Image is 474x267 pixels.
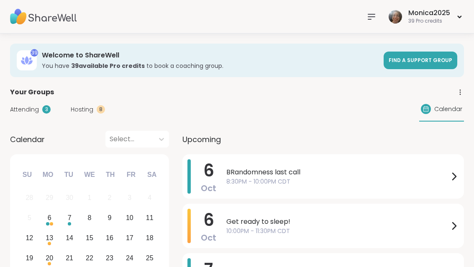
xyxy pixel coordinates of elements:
[101,229,119,247] div: Choose Thursday, October 16th, 2025
[226,167,449,177] span: BRandomness last call
[20,209,38,227] div: Not available Sunday, October 5th, 2025
[66,232,73,244] div: 14
[71,105,93,114] span: Hosting
[46,252,53,264] div: 20
[120,249,138,267] div: Choose Friday, October 24th, 2025
[126,212,133,223] div: 10
[48,212,51,223] div: 6
[182,134,221,145] span: Upcoming
[101,189,119,207] div: Not available Thursday, October 2nd, 2025
[101,249,119,267] div: Choose Thursday, October 23rd, 2025
[59,166,78,184] div: Tu
[120,189,138,207] div: Not available Friday, October 3rd, 2025
[389,57,452,64] span: Find a support group
[66,192,73,203] div: 30
[81,209,99,227] div: Choose Wednesday, October 8th, 2025
[10,2,77,31] img: ShareWell Nav Logo
[108,192,111,203] div: 2
[126,232,133,244] div: 17
[28,212,31,223] div: 5
[42,62,379,70] h3: You have to book a coaching group.
[143,166,161,184] div: Sa
[26,192,33,203] div: 28
[120,229,138,247] div: Choose Friday, October 17th, 2025
[201,182,216,194] span: Oct
[20,229,38,247] div: Choose Sunday, October 12th, 2025
[42,51,379,60] h3: Welcome to ShareWell
[71,62,145,70] b: 39 available Pro credit s
[80,166,99,184] div: We
[81,229,99,247] div: Choose Wednesday, October 15th, 2025
[408,18,450,25] div: 39 Pro credits
[41,209,59,227] div: Choose Monday, October 6th, 2025
[46,192,53,203] div: 29
[201,232,216,244] span: Oct
[101,166,120,184] div: Th
[61,229,79,247] div: Choose Tuesday, October 14th, 2025
[106,232,113,244] div: 16
[86,252,93,264] div: 22
[146,232,154,244] div: 18
[97,105,105,114] div: 8
[61,209,79,227] div: Choose Tuesday, October 7th, 2025
[26,232,33,244] div: 12
[61,189,79,207] div: Not available Tuesday, September 30th, 2025
[88,192,92,203] div: 1
[26,252,33,264] div: 19
[101,209,119,227] div: Choose Thursday, October 9th, 2025
[128,192,131,203] div: 3
[41,189,59,207] div: Not available Monday, September 29th, 2025
[203,208,214,232] span: 6
[81,189,99,207] div: Not available Wednesday, October 1st, 2025
[141,249,159,267] div: Choose Saturday, October 25th, 2025
[42,105,51,114] div: 3
[18,166,36,184] div: Su
[226,217,449,227] span: Get ready to sleep!
[81,249,99,267] div: Choose Wednesday, October 22nd, 2025
[20,189,38,207] div: Not available Sunday, September 28th, 2025
[203,159,214,182] span: 6
[226,177,449,186] span: 8:30PM - 10:00PM CDT
[41,249,59,267] div: Choose Monday, October 20th, 2025
[389,10,402,23] img: Monica2025
[66,252,73,264] div: 21
[108,212,111,223] div: 9
[434,105,462,114] span: Calendar
[20,249,38,267] div: Choose Sunday, October 19th, 2025
[146,252,154,264] div: 25
[10,87,54,97] span: Your Groups
[106,252,113,264] div: 23
[10,134,45,145] span: Calendar
[10,105,39,114] span: Attending
[384,52,457,69] a: Find a support group
[86,232,93,244] div: 15
[148,192,151,203] div: 4
[408,8,450,18] div: Monica2025
[226,227,449,236] span: 10:00PM - 11:30PM CDT
[120,209,138,227] div: Choose Friday, October 10th, 2025
[61,249,79,267] div: Choose Tuesday, October 21st, 2025
[141,209,159,227] div: Choose Saturday, October 11th, 2025
[31,49,38,57] div: 39
[126,252,133,264] div: 24
[141,229,159,247] div: Choose Saturday, October 18th, 2025
[38,166,57,184] div: Mo
[68,212,72,223] div: 7
[146,212,154,223] div: 11
[88,212,92,223] div: 8
[122,166,140,184] div: Fr
[41,229,59,247] div: Choose Monday, October 13th, 2025
[141,189,159,207] div: Not available Saturday, October 4th, 2025
[46,232,53,244] div: 13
